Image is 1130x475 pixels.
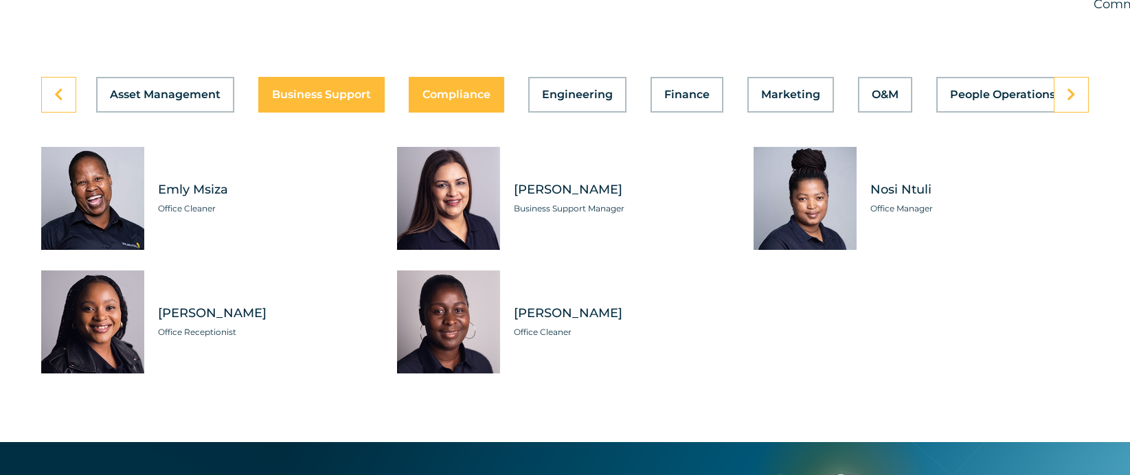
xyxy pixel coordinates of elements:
span: Office Cleaner [514,325,732,339]
span: Emly Msiza [158,181,376,198]
span: Engineering [542,89,613,100]
span: [PERSON_NAME] [514,181,732,198]
span: Business Support [272,89,371,100]
span: Office Receptionist [158,325,376,339]
span: Office Cleaner [158,202,376,216]
span: Office Manager [870,202,1089,216]
span: [PERSON_NAME] [158,305,376,322]
span: Compliance [422,89,490,100]
span: Business Support Manager [514,202,732,216]
div: Tabs. Open items with Enter or Space, close with Escape and navigate using the Arrow keys. [41,77,1089,373]
span: Marketing [761,89,820,100]
span: [PERSON_NAME] [514,305,732,322]
span: People Operations [950,89,1055,100]
span: Nosi Ntuli [870,181,1089,198]
span: Finance [664,89,710,100]
span: O&M [872,89,899,100]
span: Asset Management [110,89,221,100]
